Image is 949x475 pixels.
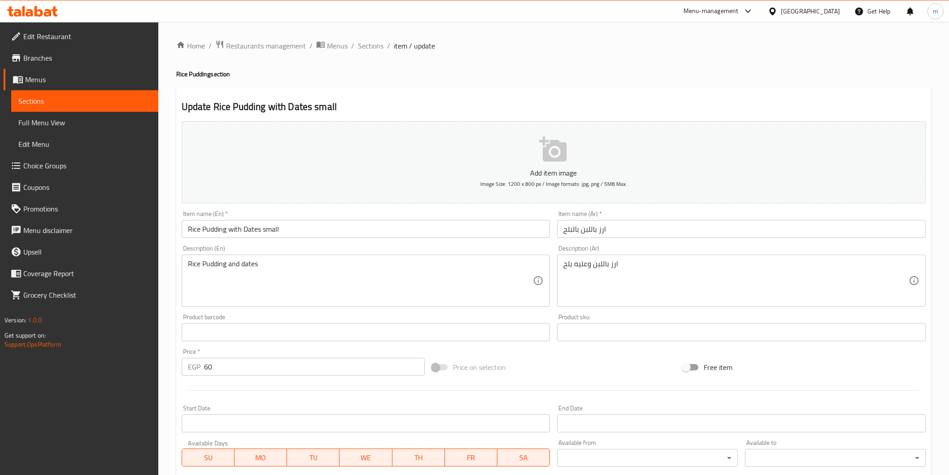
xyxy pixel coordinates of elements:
[176,70,931,79] h4: Rice Pudding section
[933,6,938,16] span: m
[557,449,738,467] div: ​
[343,451,388,464] span: WE
[4,26,158,47] a: Edit Restaurant
[287,449,340,466] button: TU
[23,268,151,279] span: Coverage Report
[238,451,283,464] span: MO
[18,117,151,128] span: Full Menu View
[4,69,158,90] a: Menus
[480,179,627,189] span: Image Size: 1200 x 800 px / Image formats: jpg, png / 5MB Max.
[557,323,926,341] input: Please enter product sku
[25,74,151,85] span: Menus
[781,6,840,16] div: [GEOGRAPHIC_DATA]
[745,449,926,467] div: ​
[453,362,506,373] span: Price on selection
[394,40,435,51] span: item / update
[235,449,287,466] button: MO
[176,40,931,52] nav: breadcrumb
[557,220,926,238] input: Enter name Ar
[358,40,383,51] a: Sections
[204,358,425,376] input: Please enter price
[226,40,306,51] span: Restaurants management
[23,246,151,257] span: Upsell
[188,361,200,372] p: EGP
[445,449,497,466] button: FR
[188,259,533,302] textarea: Rice Pudding and dates
[182,449,235,466] button: SU
[448,451,494,464] span: FR
[392,449,445,466] button: TH
[18,139,151,150] span: Edit Menu
[18,96,151,106] span: Sections
[4,198,158,220] a: Promotions
[4,220,158,241] a: Menu disclaimer
[23,203,151,214] span: Promotions
[4,241,158,263] a: Upsell
[683,6,739,17] div: Menu-management
[4,314,26,326] span: Version:
[4,339,61,350] a: Support.OpsPlatform
[316,40,348,52] a: Menus
[4,284,158,306] a: Grocery Checklist
[215,40,306,52] a: Restaurants management
[497,449,550,466] button: SA
[209,40,212,51] li: /
[4,47,158,69] a: Branches
[182,100,926,114] h2: Update Rice Pudding with Dates small
[4,176,158,198] a: Coupons
[23,53,151,63] span: Branches
[501,451,546,464] span: SA
[351,40,354,51] li: /
[23,225,151,236] span: Menu disclaimer
[28,314,42,326] span: 1.0.0
[4,155,158,176] a: Choice Groups
[4,263,158,284] a: Coverage Report
[340,449,392,466] button: WE
[309,40,313,51] li: /
[176,40,205,51] a: Home
[182,121,926,203] button: Add item imageImage Size: 1200 x 800 px / Image formats: jpg, png / 5MB Max.
[11,90,158,112] a: Sections
[186,451,231,464] span: SU
[23,182,151,193] span: Coupons
[182,220,550,238] input: Enter name En
[327,40,348,51] span: Menus
[4,330,46,341] span: Get support on:
[23,31,151,42] span: Edit Restaurant
[11,112,158,133] a: Full Menu View
[23,160,151,171] span: Choice Groups
[396,451,441,464] span: TH
[563,259,909,302] textarea: ارز باللبن وعليه بلح
[291,451,336,464] span: TU
[11,133,158,155] a: Edit Menu
[704,362,732,373] span: Free item
[196,167,912,178] p: Add item image
[182,323,550,341] input: Please enter product barcode
[387,40,390,51] li: /
[23,290,151,300] span: Grocery Checklist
